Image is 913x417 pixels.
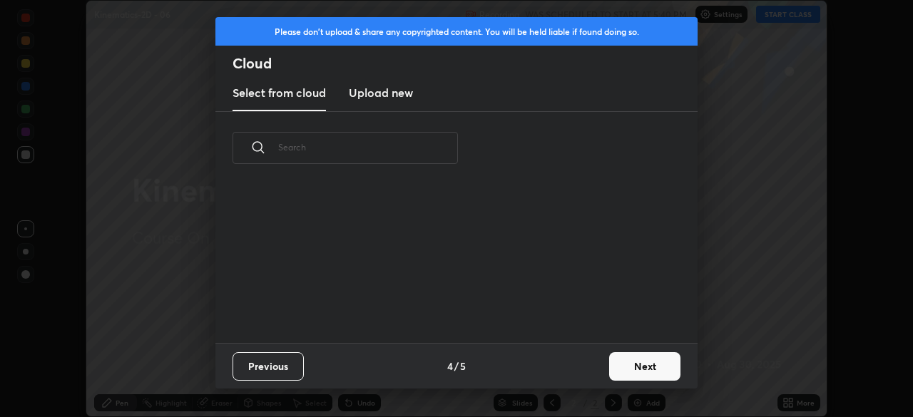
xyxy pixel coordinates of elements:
h3: Upload new [349,84,413,101]
div: Please don't upload & share any copyrighted content. You will be held liable if found doing so. [215,17,698,46]
h4: 5 [460,359,466,374]
h2: Cloud [233,54,698,73]
input: Search [278,117,458,177]
button: Previous [233,352,304,381]
button: Next [609,352,680,381]
div: grid [215,180,680,343]
h3: Select from cloud [233,84,326,101]
h4: 4 [447,359,453,374]
h4: / [454,359,459,374]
